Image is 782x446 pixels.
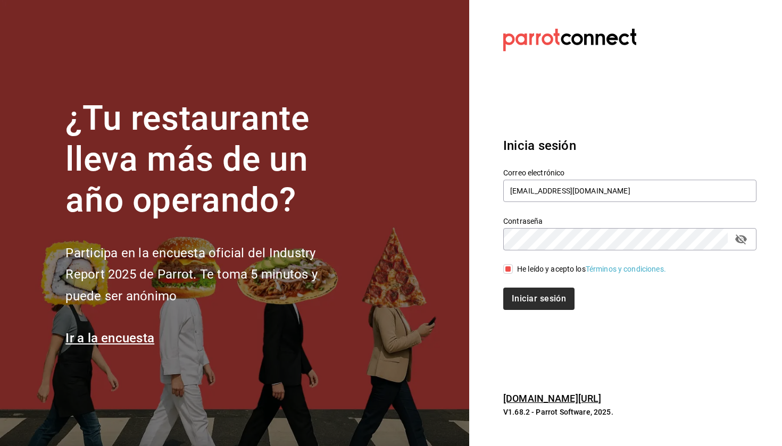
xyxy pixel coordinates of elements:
div: He leído y acepto los [517,264,666,275]
a: [DOMAIN_NAME][URL] [503,393,601,404]
a: Ir a la encuesta [65,331,154,346]
h1: ¿Tu restaurante lleva más de un año operando? [65,98,353,221]
a: Términos y condiciones. [586,265,666,273]
input: Ingresa tu correo electrónico [503,180,756,202]
button: Iniciar sesión [503,288,575,310]
h3: Inicia sesión [503,136,756,155]
button: passwordField [732,230,750,248]
label: Contraseña [503,217,756,225]
p: V1.68.2 - Parrot Software, 2025. [503,407,756,417]
label: Correo electrónico [503,169,756,176]
h2: Participa en la encuesta oficial del Industry Report 2025 de Parrot. Te toma 5 minutos y puede se... [65,242,353,307]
